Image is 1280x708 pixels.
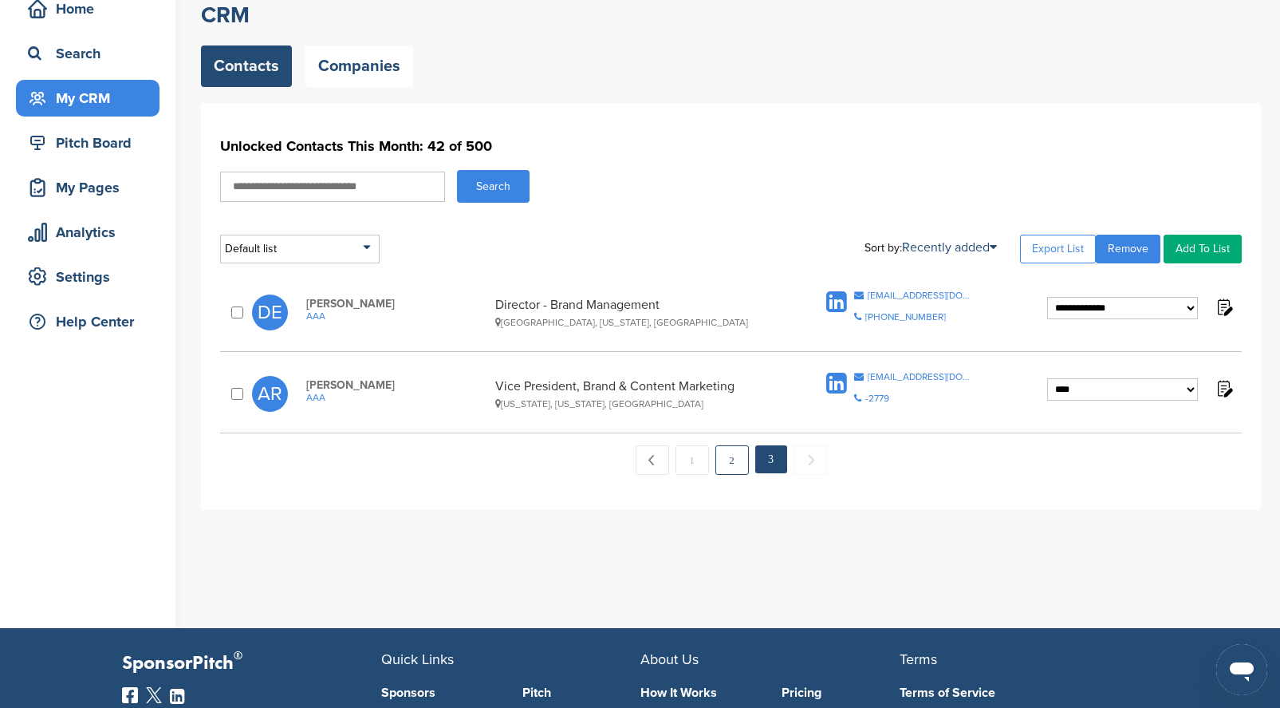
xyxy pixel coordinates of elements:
div: Default list [220,235,380,263]
a: Sponsors [381,686,499,699]
div: -2779 [865,394,889,403]
a: AAA [306,392,486,403]
a: ← Previous [636,445,669,475]
a: 1 [675,445,709,475]
span: DE [252,295,288,330]
a: Terms of Service [900,686,1135,699]
a: Export List [1020,235,1096,263]
span: Quick Links [381,651,454,668]
button: Search [457,170,530,203]
img: Notes [1214,297,1234,317]
div: Search [24,39,160,68]
a: Contacts [201,45,292,87]
img: Facebook [122,687,138,703]
h1: Unlocked Contacts This Month: 42 of 500 [220,132,1242,160]
h2: CRM [201,1,1261,30]
div: Help Center [24,307,160,336]
a: My CRM [16,80,160,117]
div: [PHONE_NUMBER] [865,312,946,322]
div: [EMAIL_ADDRESS][DOMAIN_NAME] [868,291,974,300]
div: Pitch Board [24,129,160,157]
div: [GEOGRAPHIC_DATA], [US_STATE], [GEOGRAPHIC_DATA] [495,317,779,328]
a: 2 [715,445,749,475]
a: Recently added [902,239,997,255]
a: Remove [1096,235,1160,263]
span: [PERSON_NAME] [306,297,486,310]
iframe: Button to launch messaging window [1216,644,1267,695]
a: Pricing [782,686,900,699]
a: Add To List [1164,235,1242,263]
span: ® [234,646,242,666]
a: My Pages [16,169,160,206]
em: 3 [755,445,787,473]
a: Pitch Board [16,125,160,161]
a: Settings [16,259,160,295]
span: [PERSON_NAME] [306,378,486,392]
a: Pitch [522,686,640,699]
div: Settings [24,263,160,291]
div: Director - Brand Management [495,297,779,328]
img: Twitter [146,687,162,703]
a: Help Center [16,303,160,340]
a: Analytics [16,214,160,251]
div: Vice President, Brand & Content Marketing [495,378,779,409]
a: Companies [305,45,413,87]
div: My CRM [24,84,160,113]
img: Notes [1214,378,1234,398]
div: Sort by: [864,241,997,254]
a: Search [16,35,160,72]
span: Terms [900,651,937,668]
div: My Pages [24,173,160,202]
a: AAA [306,310,486,322]
span: About Us [640,651,699,668]
a: How It Works [640,686,758,699]
span: AR [252,376,288,412]
span: Next → [794,445,827,475]
p: SponsorPitch [122,652,381,675]
div: Analytics [24,218,160,247]
div: [EMAIL_ADDRESS][DOMAIN_NAME] [868,372,974,382]
div: [US_STATE], [US_STATE], [GEOGRAPHIC_DATA] [495,398,779,409]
